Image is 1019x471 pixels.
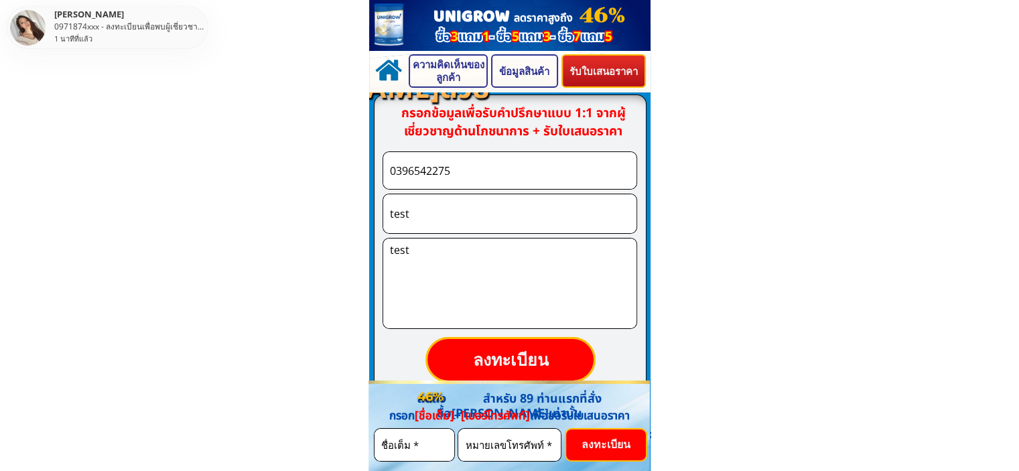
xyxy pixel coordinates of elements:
span: 3 [543,27,551,47]
span: 1 [482,27,490,47]
span: 7 [573,27,580,47]
span: 5 [512,27,519,47]
span: [ชื่อเต็ม] [415,407,454,425]
div: ลดถึง สำหรับ 89 ท่านแรกที่สั่งซื้อ[PERSON_NAME]เท่านั้น [368,392,650,421]
p: รับใบเสนอราคา [563,56,644,86]
p: ลงทะเบียน [427,338,594,380]
input: ชื่อเต็ม * [378,429,452,461]
p: ลงทะเบียน [565,429,646,460]
h3: UNIGROW [433,5,521,32]
p: ความคิดเห็นของลูกค้า [410,56,486,86]
div: 46% [406,389,455,406]
span: 3 [451,27,458,47]
p: ข้อมูลสินค้า [492,56,557,86]
input: หมายเลขโทรศัพท์ * [387,194,633,233]
div: กรอก + เพื่อขอรับใบเสนอราคา [368,409,650,423]
span: 5 [604,27,612,47]
h3: กรอกข้อมูลเพื่อรับคำปรึกษาแบบ 1:1 จากผู้เชี่ยวชาญด้านโภชนาการ + รับใบเสนอราคา [379,105,649,141]
h3: ลดราคาสูงถึง [514,10,589,27]
h3: ซื้อ แถม - ซื้อ แถม - ซื้อ แถม [401,27,647,48]
input: หมายเลขโทรศัพท์ * [462,429,557,461]
input: ชื่อเต็ม * [387,152,633,189]
span: [เบอร์โทรศัพท์] [461,407,530,425]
